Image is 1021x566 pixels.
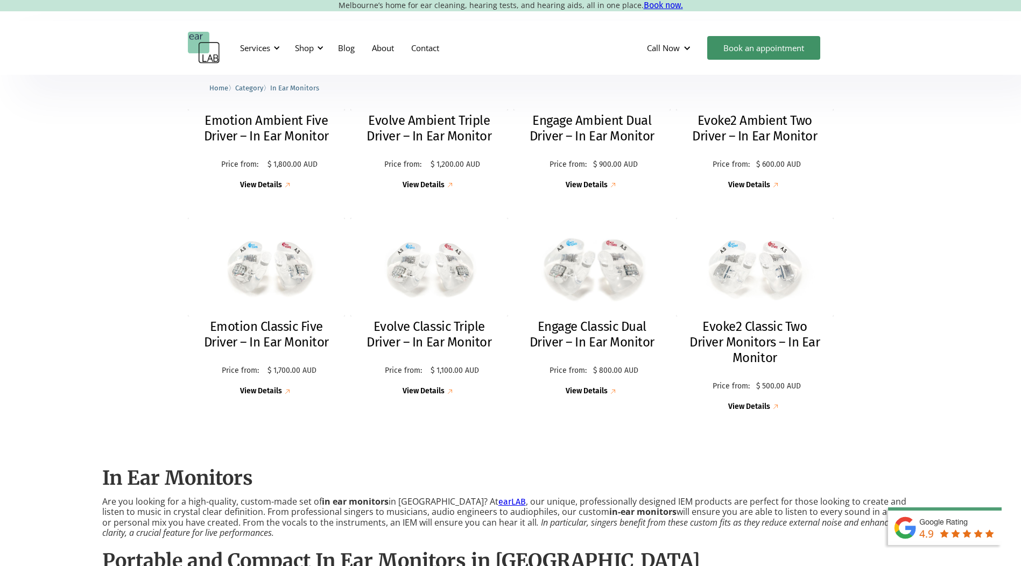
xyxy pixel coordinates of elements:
p: $ 500.00 AUD [756,382,801,391]
p: Price from: [709,382,754,391]
p: $ 1,700.00 AUD [267,366,316,376]
h2: Evolve Classic Triple Driver – In Ear Monitor [361,319,497,350]
img: Evoke2 Classic Two Driver Monitors – In Ear Monitor [676,218,834,316]
span: In Ear Monitors [270,84,319,92]
a: Category [235,82,263,93]
div: View Details [240,181,282,190]
div: View Details [566,181,608,190]
h2: Emotion Classic Five Driver – In Ear Monitor [199,319,335,350]
p: $ 1,200.00 AUD [431,160,480,169]
p: $ 900.00 AUD [593,160,638,169]
h2: Evoke2 Classic Two Driver Monitors – In Ear Monitor [687,319,823,365]
p: $ 600.00 AUD [756,160,801,169]
img: Engage Classic Dual Driver – In Ear Monitor [505,213,679,321]
div: View Details [403,387,445,396]
a: Home [209,82,228,93]
p: Price from: [546,160,590,169]
div: Shop [295,43,314,53]
a: About [363,32,403,63]
a: In Ear Monitors [270,82,319,93]
a: Evolve Classic Triple Driver – In Ear MonitorEvolve Classic Triple Driver – In Ear MonitorPrice f... [350,218,508,397]
strong: in-ear monitors [609,506,677,518]
p: Are you looking for a high-quality, custom-made set of in [GEOGRAPHIC_DATA]? At , our unique, pro... [102,497,919,538]
h2: Evoke2 Ambient Two Driver – In Ear Monitor [687,113,823,144]
a: home [188,32,220,64]
div: View Details [728,181,770,190]
span: Category [235,84,263,92]
div: Services [240,43,270,53]
a: Contact [403,32,448,63]
p: $ 1,100.00 AUD [431,366,479,376]
h2: Evolve Ambient Triple Driver – In Ear Monitor [361,113,497,144]
a: Emotion Classic Five Driver – In Ear MonitorEmotion Classic Five Driver – In Ear MonitorPrice fro... [188,218,346,397]
a: Evoke2 Classic Two Driver Monitors – In Ear MonitorEvoke2 Classic Two Driver Monitors – In Ear Mo... [676,218,834,412]
img: Emotion Classic Five Driver – In Ear Monitor [188,218,346,316]
li: 〉 [209,82,235,94]
div: View Details [566,387,608,396]
a: Blog [329,32,363,63]
p: $ 800.00 AUD [593,366,638,376]
div: Call Now [638,32,702,64]
div: View Details [403,181,445,190]
p: Price from: [709,160,754,169]
p: Price from: [378,160,428,169]
span: Home [209,84,228,92]
p: $ 1,800.00 AUD [267,160,318,169]
img: Evolve Classic Triple Driver – In Ear Monitor [350,218,508,316]
div: Shop [288,32,327,64]
a: Engage Classic Dual Driver – In Ear MonitorEngage Classic Dual Driver – In Ear MonitorPrice from:... [513,218,671,397]
a: earLAB [498,497,526,507]
p: Price from: [216,366,265,376]
em: . In particular, singers benefit from these custom fits as they reduce external noise and enhance... [102,517,914,539]
li: 〉 [235,82,270,94]
p: Price from: [545,366,590,376]
div: View Details [240,387,282,396]
div: View Details [728,402,770,412]
h2: Engage Ambient Dual Driver – In Ear Monitor [524,113,660,144]
strong: in ear monitors [322,496,389,507]
div: Services [234,32,283,64]
strong: In Ear Monitors [102,466,253,490]
p: Price from: [215,160,265,169]
h2: Engage Classic Dual Driver – In Ear Monitor [524,319,660,350]
p: Price from: [379,366,428,376]
a: Book an appointment [707,36,820,60]
div: Call Now [647,43,680,53]
h2: Emotion Ambient Five Driver – In Ear Monitor [199,113,335,144]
